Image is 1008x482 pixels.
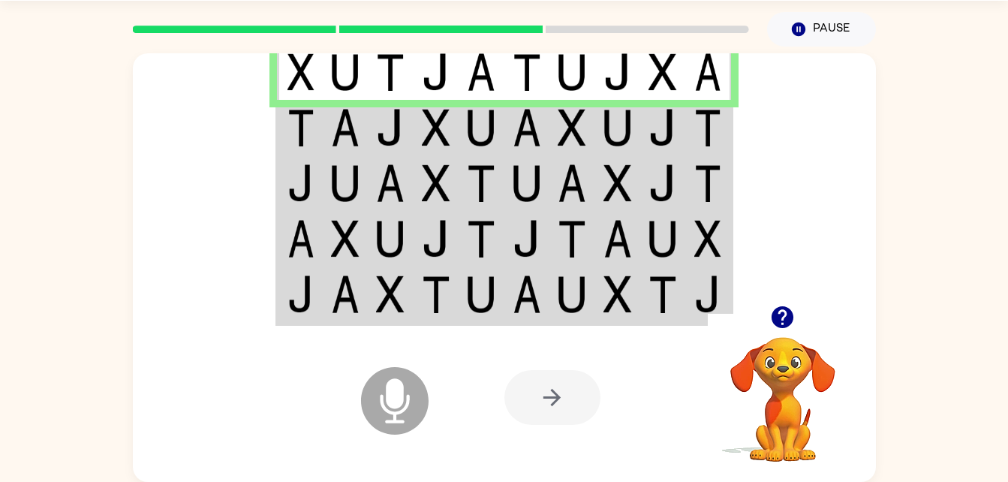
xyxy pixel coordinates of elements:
img: u [603,109,632,146]
img: j [287,276,314,313]
img: t [467,220,495,258]
img: t [558,220,586,258]
img: x [287,53,314,91]
img: u [467,109,495,146]
img: a [287,220,314,258]
img: x [376,276,405,313]
img: t [648,276,677,313]
img: a [513,276,541,313]
img: x [603,276,632,313]
img: j [422,220,450,258]
img: u [331,164,360,202]
img: j [694,276,721,313]
img: t [422,276,450,313]
img: j [603,53,632,91]
button: Pause [767,12,876,47]
img: u [558,53,586,91]
img: u [331,53,360,91]
img: t [513,53,541,91]
img: u [648,220,677,258]
img: j [648,164,677,202]
img: u [558,276,586,313]
img: a [467,53,495,91]
img: x [558,109,586,146]
img: x [331,220,360,258]
img: t [287,109,314,146]
img: a [513,109,541,146]
img: a [694,53,721,91]
img: j [376,109,405,146]
img: j [287,164,314,202]
img: j [648,109,677,146]
img: t [467,164,495,202]
img: t [694,164,721,202]
img: u [376,220,405,258]
img: a [376,164,405,202]
img: a [603,220,632,258]
img: t [376,53,405,91]
img: x [648,53,677,91]
video: Your browser must support playing .mp4 files to use Literably. Please try using another browser. [708,314,858,464]
img: x [422,109,450,146]
img: x [422,164,450,202]
img: a [558,164,586,202]
img: j [422,53,450,91]
img: a [331,109,360,146]
img: x [694,220,721,258]
img: t [694,109,721,146]
img: u [467,276,495,313]
img: x [603,164,632,202]
img: j [513,220,541,258]
img: u [513,164,541,202]
img: a [331,276,360,313]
